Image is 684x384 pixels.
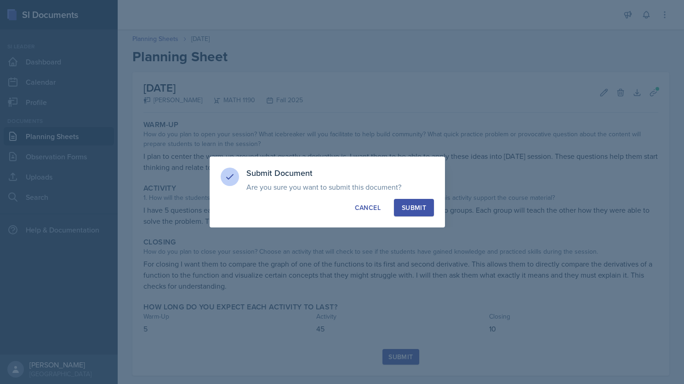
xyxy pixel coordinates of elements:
div: Submit [402,203,426,212]
button: Submit [394,199,434,216]
p: Are you sure you want to submit this document? [246,182,434,192]
div: Cancel [355,203,381,212]
button: Cancel [347,199,388,216]
h3: Submit Document [246,168,434,179]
